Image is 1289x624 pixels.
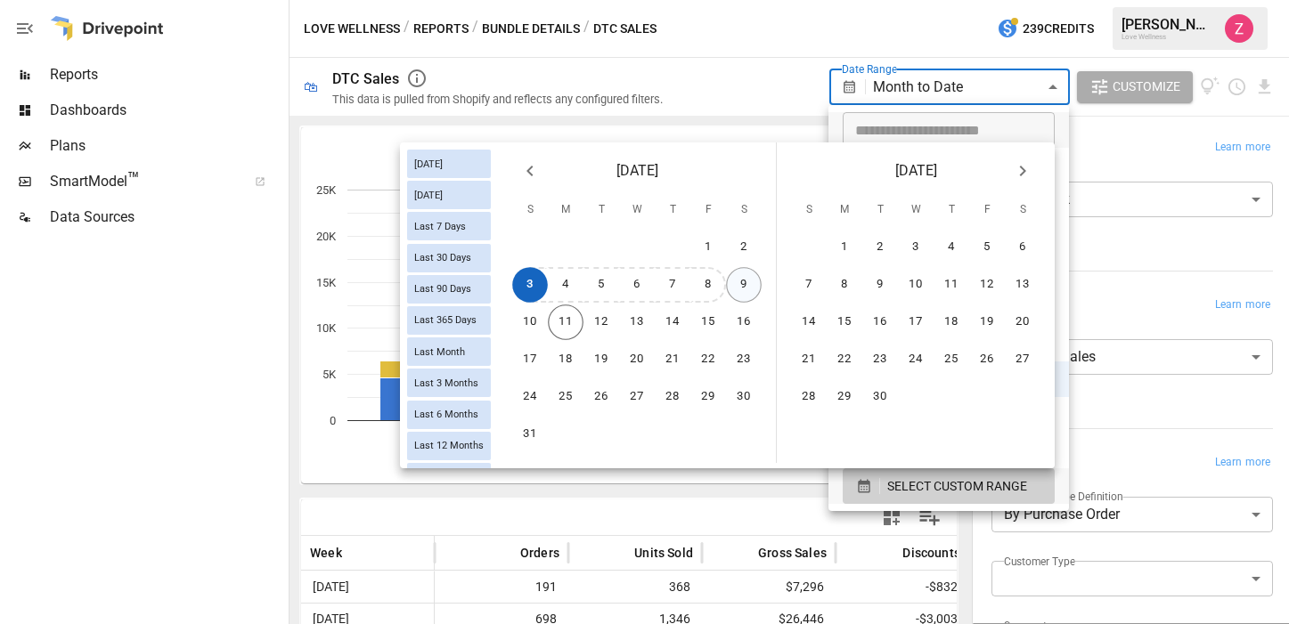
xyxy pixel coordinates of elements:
[690,379,726,415] button: 29
[1007,192,1039,228] span: Saturday
[827,379,862,415] button: 29
[407,190,450,201] span: [DATE]
[791,379,827,415] button: 28
[969,267,1005,303] button: 12
[969,230,1005,265] button: 5
[895,158,937,183] span: [DATE]
[407,283,478,295] span: Last 90 Days
[655,304,690,340] button: 14
[690,304,726,340] button: 15
[791,267,827,303] button: 7
[407,314,484,326] span: Last 365 Days
[657,192,689,228] span: Thursday
[728,192,760,228] span: Saturday
[407,181,491,209] div: [DATE]
[934,304,969,340] button: 18
[583,379,619,415] button: 26
[692,192,724,228] span: Friday
[619,267,655,303] button: 6
[407,401,491,429] div: Last 6 Months
[887,475,1027,498] span: SELECT CUSTOM RANGE
[934,342,969,377] button: 25
[862,230,898,265] button: 2
[616,158,658,183] span: [DATE]
[550,192,582,228] span: Monday
[512,153,548,189] button: Previous month
[726,304,762,340] button: 16
[407,432,491,460] div: Last 12 Months
[862,379,898,415] button: 30
[407,337,491,366] div: Last Month
[726,342,762,377] button: 23
[969,304,1005,340] button: 19
[1005,230,1040,265] button: 6
[791,304,827,340] button: 14
[793,192,825,228] span: Sunday
[512,379,548,415] button: 24
[514,192,546,228] span: Sunday
[407,158,450,170] span: [DATE]
[407,221,473,232] span: Last 7 Days
[407,369,491,397] div: Last 3 Months
[619,342,655,377] button: 20
[1005,153,1040,189] button: Next month
[690,230,726,265] button: 1
[583,342,619,377] button: 19
[827,304,862,340] button: 15
[690,342,726,377] button: 22
[898,304,934,340] button: 17
[791,342,827,377] button: 21
[843,468,1055,504] button: SELECT CUSTOM RANGE
[898,267,934,303] button: 10
[726,230,762,265] button: 2
[407,463,491,491] div: Last Year
[862,342,898,377] button: 23
[512,342,548,377] button: 17
[548,342,583,377] button: 18
[898,230,934,265] button: 3
[621,192,653,228] span: Wednesday
[827,267,862,303] button: 8
[934,230,969,265] button: 4
[655,267,690,303] button: 7
[934,267,969,303] button: 11
[827,342,862,377] button: 22
[548,304,583,340] button: 11
[407,346,472,358] span: Last Month
[512,267,548,303] button: 3
[548,379,583,415] button: 25
[655,342,690,377] button: 21
[407,275,491,304] div: Last 90 Days
[971,192,1003,228] span: Friday
[828,192,861,228] span: Monday
[1005,267,1040,303] button: 13
[862,304,898,340] button: 16
[726,267,762,303] button: 9
[969,342,1005,377] button: 26
[407,409,485,420] span: Last 6 Months
[407,440,491,451] span: Last 12 Months
[900,192,932,228] span: Wednesday
[1005,342,1040,377] button: 27
[407,212,491,240] div: Last 7 Days
[407,252,478,263] span: Last 30 Days
[407,244,491,272] div: Last 30 Days
[864,192,896,228] span: Tuesday
[512,417,548,452] button: 31
[619,304,655,340] button: 13
[862,267,898,303] button: 9
[1005,304,1040,340] button: 20
[548,267,583,303] button: 4
[585,192,617,228] span: Tuesday
[655,379,690,415] button: 28
[512,304,548,340] button: 10
[407,377,485,389] span: Last 3 Months
[935,192,967,228] span: Thursday
[407,306,491,335] div: Last 365 Days
[583,304,619,340] button: 12
[726,379,762,415] button: 30
[407,150,491,178] div: [DATE]
[619,379,655,415] button: 27
[827,230,862,265] button: 1
[583,267,619,303] button: 5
